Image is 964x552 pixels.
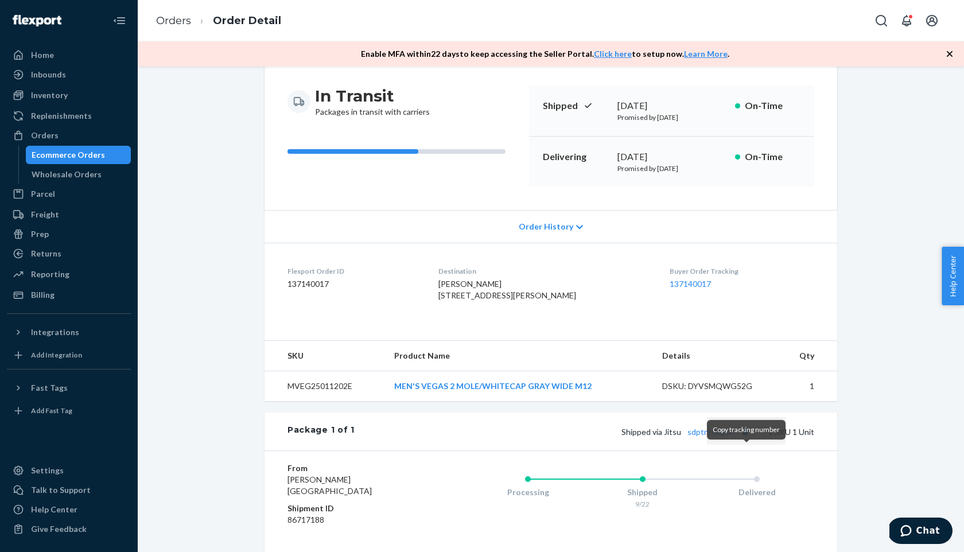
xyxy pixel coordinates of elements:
dt: Flexport Order ID [287,266,420,276]
div: [DATE] [617,150,726,164]
p: On-Time [745,99,800,112]
a: MEN'S VEGAS 2 MOLE/WHITECAP GRAY WIDE M12 [394,381,592,391]
div: Freight [31,209,59,220]
div: Ecommerce Orders [32,149,105,161]
a: Add Integration [7,346,131,364]
a: Ecommerce Orders [26,146,131,164]
dt: Buyer Order Tracking [670,266,814,276]
dt: From [287,462,425,474]
td: MVEG25011202E [265,371,385,402]
a: Orders [156,14,191,27]
a: Inbounds [7,65,131,84]
div: Processing [471,487,585,498]
div: Fast Tags [31,382,68,394]
span: Shipped via Jitsu [621,427,752,437]
div: 9/22 [585,499,700,509]
p: Promised by [DATE] [617,164,726,173]
div: Give Feedback [31,523,87,535]
a: Reporting [7,265,131,283]
dd: 137140017 [287,278,420,290]
button: Fast Tags [7,379,131,397]
button: Open Search Box [870,9,893,32]
a: Returns [7,244,131,263]
a: Freight [7,205,131,224]
a: Click here [594,49,632,59]
div: Shipped [585,487,700,498]
a: Orders [7,126,131,145]
div: [DATE] [617,99,726,112]
div: Settings [31,465,64,476]
span: [PERSON_NAME][GEOGRAPHIC_DATA] [287,475,372,496]
div: Inbounds [31,69,66,80]
div: Help Center [31,504,77,515]
a: Home [7,46,131,64]
a: Settings [7,461,131,480]
a: sdptr9rkqjsk [687,427,733,437]
a: Billing [7,286,131,304]
a: Add Fast Tag [7,402,131,420]
span: Copy tracking number [713,425,780,434]
button: Talk to Support [7,481,131,499]
p: Shipped [543,99,608,112]
dt: Destination [438,266,652,276]
div: DSKU: DYVSMQWG52G [662,380,770,392]
div: Reporting [31,269,69,280]
a: Wholesale Orders [26,165,131,184]
button: Integrations [7,323,131,341]
div: Home [31,49,54,61]
span: Order History [519,221,573,232]
div: Wholesale Orders [32,169,102,180]
div: Orders [31,130,59,141]
div: Add Integration [31,350,82,360]
div: Prep [31,228,49,240]
td: 1 [779,371,837,402]
p: Delivering [543,150,608,164]
div: Integrations [31,326,79,338]
button: Close Navigation [108,9,131,32]
a: 137140017 [670,279,711,289]
a: Order Detail [213,14,281,27]
button: Help Center [942,247,964,305]
a: Help Center [7,500,131,519]
div: Parcel [31,188,55,200]
a: Replenishments [7,107,131,125]
th: Details [653,341,779,371]
div: Delivered [699,487,814,498]
p: Enable MFA within 22 days to keep accessing the Seller Portal. to setup now. . [361,48,729,60]
button: Open account menu [920,9,943,32]
ol: breadcrumbs [147,4,290,38]
div: Add Fast Tag [31,406,72,415]
th: SKU [265,341,385,371]
h3: In Transit [315,85,430,106]
div: Replenishments [31,110,92,122]
th: Qty [779,341,837,371]
dt: Shipment ID [287,503,425,514]
button: Open notifications [895,9,918,32]
div: Billing [31,289,55,301]
img: Flexport logo [13,15,61,26]
p: Promised by [DATE] [617,112,726,122]
div: Package 1 of 1 [287,424,355,439]
div: 1 SKU 1 Unit [355,424,814,439]
div: Packages in transit with carriers [315,85,430,118]
a: Parcel [7,185,131,203]
th: Product Name [385,341,653,371]
div: Talk to Support [31,484,91,496]
button: Give Feedback [7,520,131,538]
a: Learn More [684,49,728,59]
a: Prep [7,225,131,243]
span: [PERSON_NAME] [STREET_ADDRESS][PERSON_NAME] [438,279,576,300]
p: On-Time [745,150,800,164]
dd: 86717188 [287,514,425,526]
div: Inventory [31,90,68,101]
iframe: Opens a widget where you can chat to one of our agents [889,518,953,546]
div: Returns [31,248,61,259]
a: Inventory [7,86,131,104]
